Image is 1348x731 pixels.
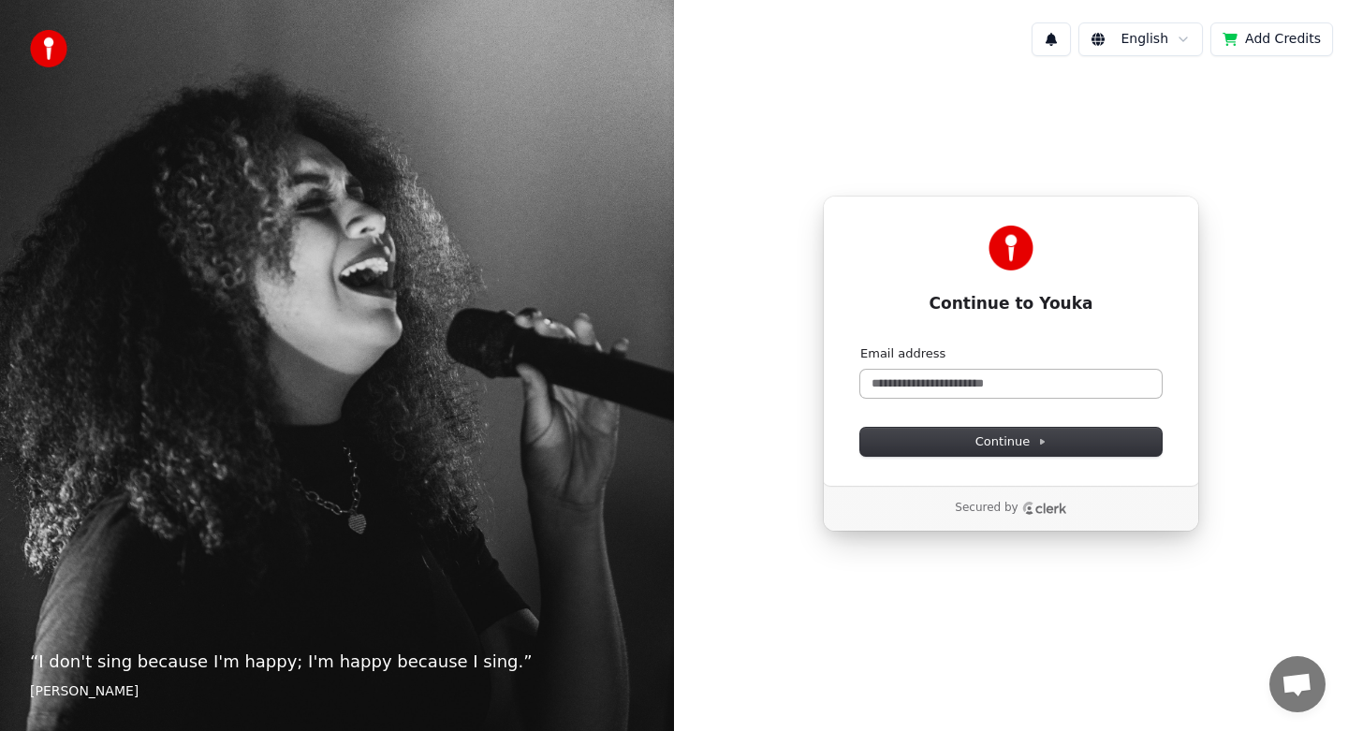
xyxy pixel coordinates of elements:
h1: Continue to Youka [860,293,1162,315]
img: youka [30,30,67,67]
button: Continue [860,428,1162,456]
label: Email address [860,345,945,362]
p: Secured by [955,501,1018,516]
footer: [PERSON_NAME] [30,682,644,701]
div: Open chat [1269,656,1326,712]
span: Continue [975,433,1047,450]
button: Add Credits [1210,22,1333,56]
a: Clerk logo [1022,502,1067,515]
img: Youka [989,226,1033,270]
p: “ I don't sing because I'm happy; I'm happy because I sing. ” [30,649,644,675]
